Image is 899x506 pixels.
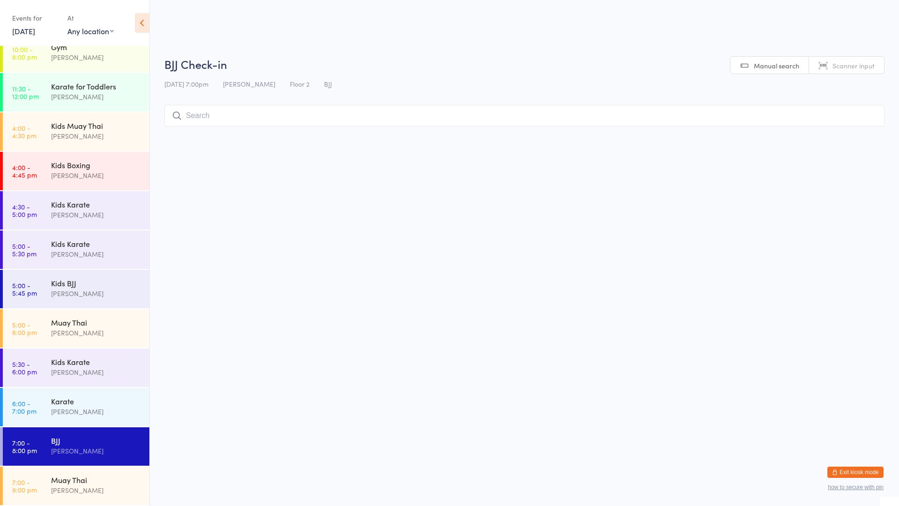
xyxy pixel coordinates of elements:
span: BJJ [324,79,332,89]
time: 6:00 - 7:00 pm [12,400,37,415]
span: Floor 2 [290,79,309,89]
div: [PERSON_NAME] [51,288,141,299]
time: 4:30 - 5:00 pm [12,203,37,218]
span: [DATE] 7:00pm [164,79,208,89]
div: Kids Boxing [51,160,141,170]
div: Kids Karate [51,238,141,249]
div: [PERSON_NAME] [51,170,141,181]
div: [PERSON_NAME] [51,327,141,338]
div: Kids Karate [51,357,141,367]
div: [PERSON_NAME] [51,52,141,63]
a: 5:00 -6:00 pmMuay Thai[PERSON_NAME] [3,309,149,348]
time: 4:00 - 4:45 pm [12,164,37,179]
button: Exit kiosk mode [827,467,884,478]
a: 10:00 -8:00 pmGym[PERSON_NAME] [3,34,149,72]
span: Scanner input [833,61,875,70]
div: At [67,10,114,26]
time: 7:00 - 8:00 pm [12,439,37,454]
time: 5:00 - 5:30 pm [12,242,37,257]
div: [PERSON_NAME] [51,131,141,141]
time: 5:00 - 6:00 pm [12,321,37,336]
div: [PERSON_NAME] [51,485,141,496]
div: [PERSON_NAME] [51,446,141,456]
a: 5:00 -5:45 pmKids BJJ[PERSON_NAME] [3,270,149,308]
div: [PERSON_NAME] [51,367,141,378]
div: [PERSON_NAME] [51,91,141,102]
div: Muay Thai [51,317,141,327]
div: [PERSON_NAME] [51,406,141,417]
div: Karate [51,396,141,406]
button: how to secure with pin [828,484,884,491]
div: Muay Thai [51,475,141,485]
div: Kids BJJ [51,278,141,288]
input: Search [164,105,884,126]
a: [DATE] [12,26,35,36]
div: Gym [51,42,141,52]
div: Karate for Toddlers [51,81,141,91]
a: 4:00 -4:30 pmKids Muay Thai[PERSON_NAME] [3,112,149,151]
div: [PERSON_NAME] [51,209,141,220]
a: 4:30 -5:00 pmKids Karate[PERSON_NAME] [3,191,149,230]
time: 7:00 - 8:00 pm [12,478,37,493]
time: 5:00 - 5:45 pm [12,282,37,297]
a: 5:00 -5:30 pmKids Karate[PERSON_NAME] [3,231,149,269]
a: 5:30 -6:00 pmKids Karate[PERSON_NAME] [3,349,149,387]
div: BJJ [51,435,141,446]
div: Any location [67,26,114,36]
span: [PERSON_NAME] [223,79,275,89]
time: 5:30 - 6:00 pm [12,360,37,375]
a: 4:00 -4:45 pmKids Boxing[PERSON_NAME] [3,152,149,190]
div: [PERSON_NAME] [51,249,141,260]
time: 4:00 - 4:30 pm [12,124,37,139]
a: 6:00 -7:00 pmKarate[PERSON_NAME] [3,388,149,426]
h2: BJJ Check-in [164,56,884,72]
div: Kids Muay Thai [51,120,141,131]
div: Events for [12,10,58,26]
span: Manual search [754,61,799,70]
time: 10:00 - 8:00 pm [12,45,37,60]
a: 7:00 -8:00 pmBJJ[PERSON_NAME] [3,427,149,466]
div: Kids Karate [51,199,141,209]
a: 11:30 -12:00 pmKarate for Toddlers[PERSON_NAME] [3,73,149,112]
a: 7:00 -8:00 pmMuay Thai[PERSON_NAME] [3,467,149,505]
time: 11:30 - 12:00 pm [12,85,39,100]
